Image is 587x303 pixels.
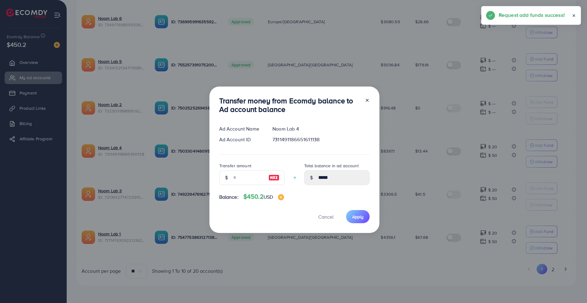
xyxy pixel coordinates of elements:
[561,275,582,298] iframe: Chat
[352,214,364,220] span: Apply
[219,194,238,201] span: Balance:
[264,194,273,200] span: USD
[219,96,360,114] h3: Transfer money from Ecomdy balance to Ad account balance
[268,125,374,132] div: Noom Lab 4
[219,163,251,169] label: Transfer amount
[214,136,268,143] div: Ad Account ID
[268,136,374,143] div: 7311491186651611138
[304,163,359,169] label: Total balance in ad account
[499,11,565,19] h5: Request add funds success!
[318,213,334,220] span: Cancel
[214,125,268,132] div: Ad Account Name
[278,194,284,200] img: image
[243,193,284,201] h4: $450.2
[311,210,341,223] button: Cancel
[268,174,279,181] img: image
[346,210,370,223] button: Apply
